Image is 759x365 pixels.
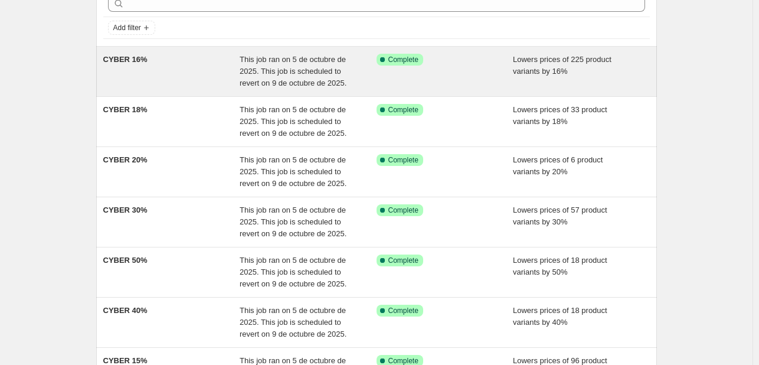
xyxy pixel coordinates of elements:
span: CYBER 16% [103,55,148,64]
span: This job ran on 5 de octubre de 2025. This job is scheduled to revert on 9 de octubre de 2025. [240,256,346,288]
span: Complete [388,306,418,315]
span: CYBER 30% [103,206,148,214]
span: Complete [388,55,418,64]
button: Add filter [108,21,155,35]
span: Lowers prices of 33 product variants by 18% [513,105,607,126]
span: Complete [388,206,418,215]
span: This job ran on 5 de octubre de 2025. This job is scheduled to revert on 9 de octubre de 2025. [240,306,346,338]
span: Lowers prices of 6 product variants by 20% [513,155,603,176]
span: Lowers prices of 18 product variants by 50% [513,256,607,276]
span: This job ran on 5 de octubre de 2025. This job is scheduled to revert on 9 de octubre de 2025. [240,55,346,87]
span: Complete [388,256,418,265]
span: Lowers prices of 225 product variants by 16% [513,55,611,76]
span: Lowers prices of 57 product variants by 30% [513,206,607,226]
span: Complete [388,105,418,115]
span: Complete [388,155,418,165]
span: CYBER 18% [103,105,148,114]
span: Lowers prices of 18 product variants by 40% [513,306,607,327]
span: Add filter [113,23,141,32]
span: CYBER 15% [103,356,148,365]
span: This job ran on 5 de octubre de 2025. This job is scheduled to revert on 9 de octubre de 2025. [240,105,346,138]
span: CYBER 40% [103,306,148,315]
span: CYBER 20% [103,155,148,164]
span: This job ran on 5 de octubre de 2025. This job is scheduled to revert on 9 de octubre de 2025. [240,206,346,238]
span: This job ran on 5 de octubre de 2025. This job is scheduled to revert on 9 de octubre de 2025. [240,155,346,188]
span: CYBER 50% [103,256,148,265]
